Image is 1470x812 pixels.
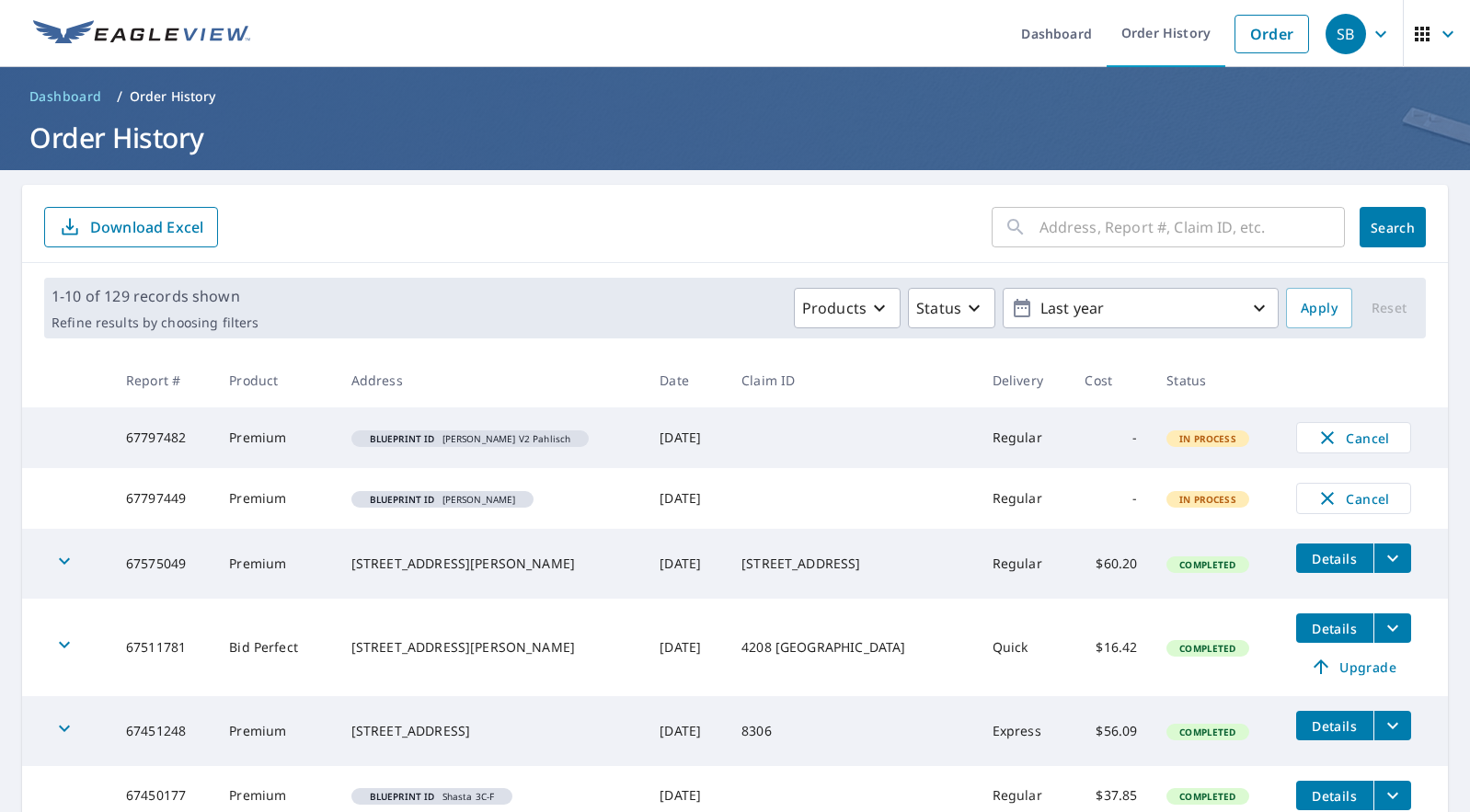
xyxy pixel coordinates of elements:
[1168,432,1247,445] span: In Process
[645,353,727,407] th: Date
[1296,543,1373,573] button: detailsBtn-67575049
[645,407,727,468] td: [DATE]
[1296,613,1373,643] button: detailsBtn-67511781
[1168,493,1247,506] span: In Process
[794,288,901,328] button: Products
[1152,353,1281,407] th: Status
[1033,292,1248,325] p: Last year
[22,82,1448,111] nav: breadcrumb
[22,82,109,111] a: Dashboard
[1373,613,1411,643] button: filesDropdownBtn-67511781
[645,599,727,696] td: [DATE]
[1168,642,1246,655] span: Completed
[33,20,250,48] img: EV Logo
[370,495,435,504] em: Blueprint ID
[1360,207,1426,247] button: Search
[111,696,214,766] td: 67451248
[727,529,978,599] td: [STREET_ADDRESS]
[1286,288,1352,328] button: Apply
[214,353,336,407] th: Product
[214,696,336,766] td: Premium
[111,529,214,599] td: 67575049
[111,353,214,407] th: Report #
[359,495,527,504] span: [PERSON_NAME]
[1373,711,1411,740] button: filesDropdownBtn-67451248
[90,217,203,237] p: Download Excel
[370,434,435,443] em: Blueprint ID
[52,285,258,307] p: 1-10 of 129 records shown
[1296,652,1411,681] a: Upgrade
[1307,787,1362,805] span: Details
[1070,529,1152,599] td: $60.20
[1307,620,1362,637] span: Details
[1315,487,1392,509] span: Cancel
[370,792,435,801] em: Blueprint ID
[351,638,631,657] div: [STREET_ADDRESS][PERSON_NAME]
[727,696,978,766] td: 8306
[117,86,122,108] li: /
[1070,407,1152,468] td: -
[645,696,727,766] td: [DATE]
[337,353,646,407] th: Address
[978,696,1071,766] td: Express
[1168,558,1246,571] span: Completed
[29,87,102,106] span: Dashboard
[130,87,216,106] p: Order History
[22,119,1448,156] h1: Order History
[44,207,218,247] button: Download Excel
[1070,353,1152,407] th: Cost
[1039,201,1345,253] input: Address, Report #, Claim ID, etc.
[978,468,1071,529] td: Regular
[1235,15,1309,53] a: Order
[1168,726,1246,738] span: Completed
[214,468,336,529] td: Premium
[359,434,582,443] span: [PERSON_NAME] V2 Pahlisch
[1307,656,1400,678] span: Upgrade
[111,599,214,696] td: 67511781
[1070,696,1152,766] td: $56.09
[214,599,336,696] td: Bid Perfect
[727,353,978,407] th: Claim ID
[916,297,961,319] p: Status
[1003,288,1279,328] button: Last year
[1296,781,1373,810] button: detailsBtn-67450177
[351,555,631,573] div: [STREET_ADDRESS][PERSON_NAME]
[214,529,336,599] td: Premium
[1374,219,1411,236] span: Search
[1168,790,1246,803] span: Completed
[1296,422,1411,453] button: Cancel
[1301,297,1338,320] span: Apply
[978,599,1071,696] td: Quick
[111,468,214,529] td: 67797449
[908,288,995,328] button: Status
[1070,468,1152,529] td: -
[214,407,336,468] td: Premium
[645,468,727,529] td: [DATE]
[978,353,1071,407] th: Delivery
[111,407,214,468] td: 67797482
[1307,717,1362,735] span: Details
[978,407,1071,468] td: Regular
[1307,550,1362,567] span: Details
[978,529,1071,599] td: Regular
[1315,427,1392,449] span: Cancel
[359,792,505,801] span: Shasta 3C-F
[1296,711,1373,740] button: detailsBtn-67451248
[1373,543,1411,573] button: filesDropdownBtn-67575049
[1326,14,1366,54] div: SB
[1373,781,1411,810] button: filesDropdownBtn-67450177
[802,297,867,319] p: Products
[1296,483,1411,514] button: Cancel
[727,599,978,696] td: 4208 [GEOGRAPHIC_DATA]
[645,529,727,599] td: [DATE]
[351,722,631,740] div: [STREET_ADDRESS]
[52,315,258,331] p: Refine results by choosing filters
[1070,599,1152,696] td: $16.42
